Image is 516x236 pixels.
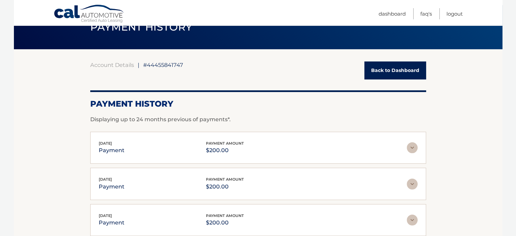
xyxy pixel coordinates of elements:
[206,141,244,146] span: payment amount
[99,177,112,182] span: [DATE]
[138,61,139,68] span: |
[99,146,125,155] p: payment
[99,213,112,218] span: [DATE]
[407,179,418,189] img: accordion-rest.svg
[54,4,125,24] a: Cal Automotive
[364,61,426,79] a: Back to Dashboard
[90,61,134,68] a: Account Details
[206,177,244,182] span: payment amount
[90,21,192,33] span: PAYMENT HISTORY
[99,218,125,228] p: payment
[379,8,406,19] a: Dashboard
[206,146,244,155] p: $200.00
[90,99,426,109] h2: Payment History
[90,115,426,124] p: Displaying up to 24 months previous of payments*.
[206,218,244,228] p: $200.00
[99,182,125,192] p: payment
[446,8,463,19] a: Logout
[407,215,418,225] img: accordion-rest.svg
[420,8,432,19] a: FAQ's
[206,213,244,218] span: payment amount
[143,61,183,68] span: #44455841747
[407,142,418,153] img: accordion-rest.svg
[206,182,244,192] p: $200.00
[99,141,112,146] span: [DATE]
